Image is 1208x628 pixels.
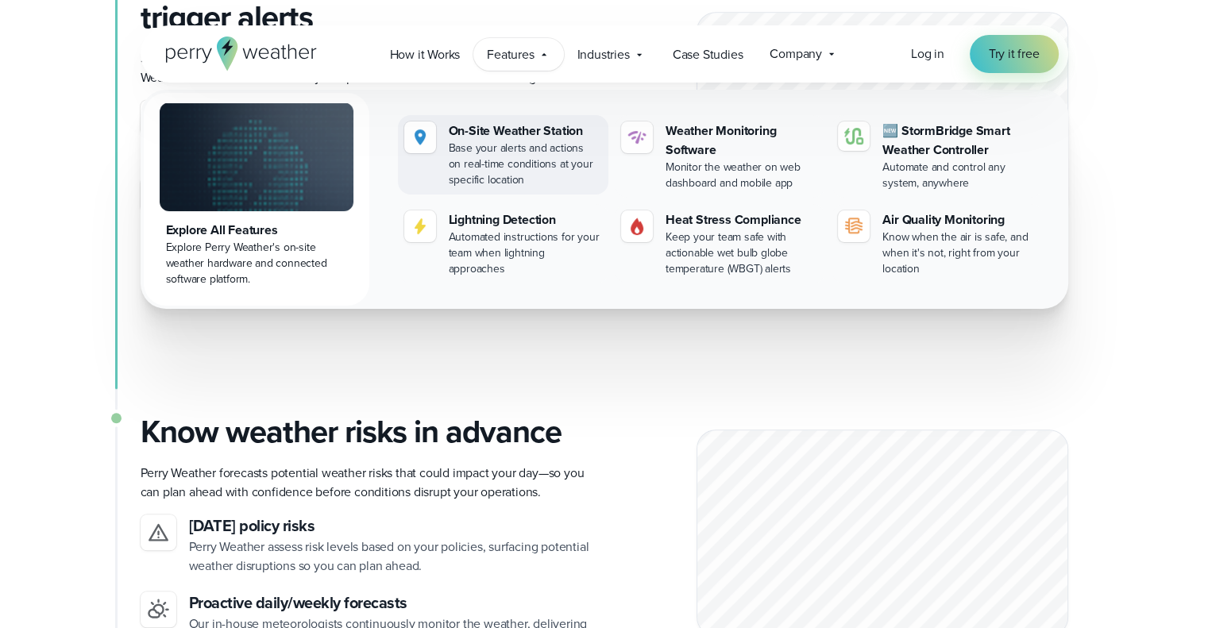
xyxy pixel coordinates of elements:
a: Heat Stress Compliance Keep your team safe with actionable wet bulb globe temperature (WBGT) alerts [615,204,825,283]
p: Perry Weather forecasts potential weather risks that could impact your day—so you can plan ahead ... [141,464,592,502]
div: Air Quality Monitoring [882,210,1036,229]
img: Gas.svg [627,217,646,236]
img: stormbridge-icon-V6.svg [844,128,863,144]
div: 🆕 StormBridge Smart Weather Controller [882,121,1036,160]
a: Case Studies [659,38,757,71]
img: aqi-icon.svg [844,217,863,236]
div: Know when the air is safe, and when it's not, right from your location [882,229,1036,277]
a: Lightning Detection Automated instructions for your team when lightning approaches [398,204,608,283]
span: Case Studies [673,45,743,64]
img: Location.svg [411,128,430,147]
h3: [DATE] policy risks [189,514,592,537]
div: Base your alerts and actions on real-time conditions at your specific location [449,141,602,188]
div: Keep your team safe with actionable wet bulb globe temperature (WBGT) alerts [666,229,819,277]
span: Features [487,45,534,64]
img: software-icon.svg [627,128,646,147]
span: Company [770,44,822,64]
a: Try it free [970,35,1059,73]
h3: Proactive daily/weekly forecasts [189,591,592,615]
a: Air Quality Monitoring Know when the air is safe, and when it's not, right from your location [832,204,1042,283]
a: How it Works [376,38,474,71]
img: lightning-icon.svg [411,217,430,236]
div: Automate and control any system, anywhere [882,160,1036,191]
a: On-Site Weather Station Base your alerts and actions on real-time conditions at your specific loc... [398,115,608,195]
a: Log in [911,44,944,64]
a: Explore All Features Explore Perry Weather's on-site weather hardware and connected software plat... [144,93,369,306]
div: Monitor the weather on web dashboard and mobile app [666,160,819,191]
span: Industries [577,45,630,64]
h3: Know weather risks in advance [141,413,592,451]
div: Explore All Features [166,221,347,240]
a: 🆕 StormBridge Smart Weather Controller Automate and control any system, anywhere [832,115,1042,198]
p: Perry Weather assess risk levels based on your policies, surfacing potential weather disruptions ... [189,537,592,576]
div: On-Site Weather Station [449,121,602,141]
div: Weather Monitoring Software [666,121,819,160]
div: Automated instructions for your team when lightning approaches [449,229,602,277]
span: Try it free [989,44,1040,64]
a: Weather Monitoring Software Monitor the weather on web dashboard and mobile app [615,115,825,198]
span: Log in [911,44,944,63]
div: Heat Stress Compliance [666,210,819,229]
div: Lightning Detection [449,210,602,229]
div: Explore Perry Weather's on-site weather hardware and connected software platform. [166,240,347,287]
span: How it Works [390,45,461,64]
